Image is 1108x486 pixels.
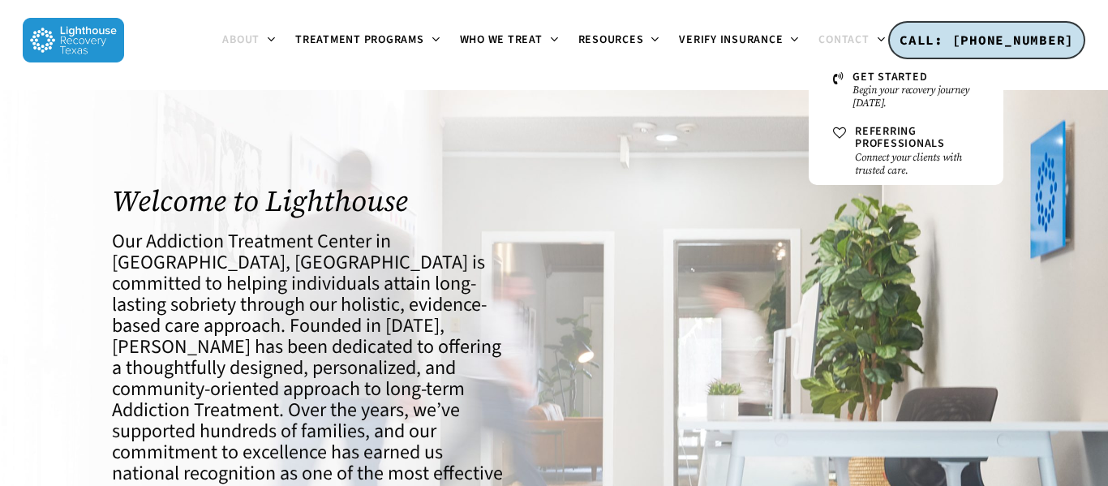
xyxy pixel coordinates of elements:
[825,63,987,118] a: Get StartedBegin your recovery journey [DATE].
[569,34,670,47] a: Resources
[855,151,979,177] small: Connect your clients with trusted care.
[900,32,1074,48] span: CALL: [PHONE_NUMBER]
[669,34,809,47] a: Verify Insurance
[295,32,424,48] span: Treatment Programs
[888,21,1085,60] a: CALL: [PHONE_NUMBER]
[578,32,644,48] span: Resources
[286,34,450,47] a: Treatment Programs
[23,18,124,62] img: Lighthouse Recovery Texas
[213,34,286,47] a: About
[809,34,895,47] a: Contact
[855,123,945,152] span: Referring Professionals
[222,32,260,48] span: About
[852,69,927,85] span: Get Started
[818,32,869,48] span: Contact
[460,32,543,48] span: Who We Treat
[679,32,783,48] span: Verify Insurance
[450,34,569,47] a: Who We Treat
[852,84,979,110] small: Begin your recovery journey [DATE].
[825,118,987,185] a: Referring ProfessionalsConnect your clients with trusted care.
[112,184,506,217] h1: Welcome to Lighthouse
